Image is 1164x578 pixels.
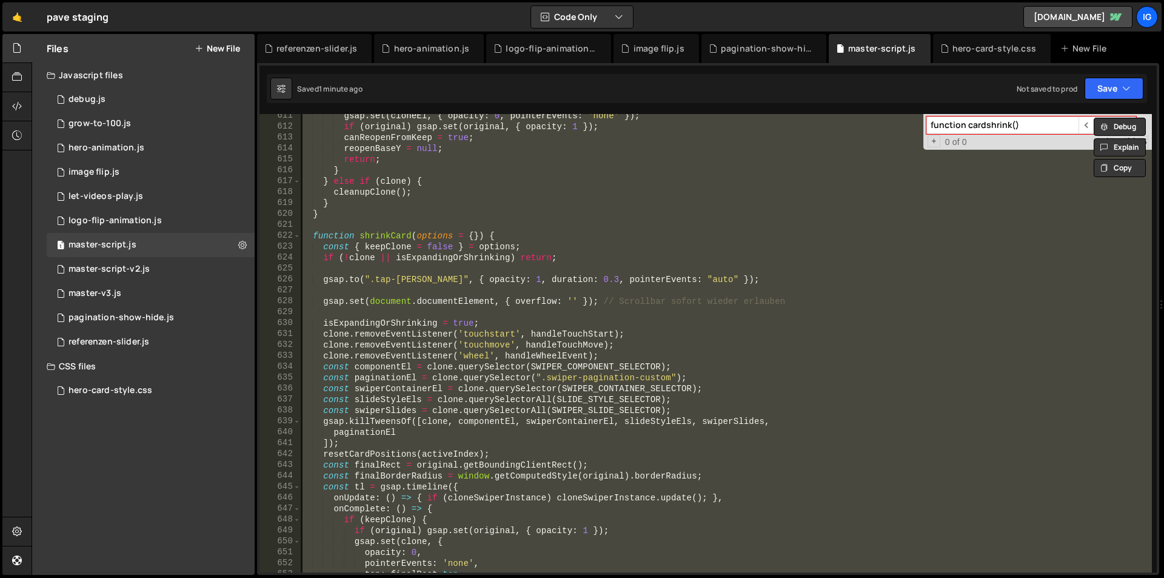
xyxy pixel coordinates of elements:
div: 628 [259,296,301,307]
div: hero-animation.js [394,42,470,55]
div: 16760/45786.js [47,233,255,257]
div: 619 [259,198,301,209]
div: 16760/46375.js [47,209,255,233]
div: pagination-show-hide.js [69,312,174,323]
div: logo-flip-animation.js [506,42,597,55]
div: master-script.js [69,240,136,250]
div: master-script.js [848,42,916,55]
div: 649 [259,525,301,536]
div: 651 [259,547,301,558]
div: 648 [259,514,301,525]
div: 618 [259,187,301,198]
a: ig [1136,6,1158,28]
div: 625 [259,263,301,274]
div: image flip.js [69,167,119,178]
div: hero-animation.js [69,143,144,153]
div: 16760/45784.css [47,378,255,403]
div: 645 [259,482,301,492]
div: 640 [259,427,301,438]
div: image flip.js [634,42,684,55]
button: New File [195,44,240,53]
div: 634 [259,361,301,372]
div: 16760/46836.js [47,184,255,209]
div: 642 [259,449,301,460]
span: 1 [57,241,64,251]
div: 632 [259,340,301,351]
div: 16760/46741.js [47,160,255,184]
button: Save [1085,78,1143,99]
div: New File [1060,42,1111,55]
div: referenzen-slider.js [276,42,357,55]
div: 641 [259,438,301,449]
div: master-v3.js [69,288,121,299]
div: 16760/45980.js [47,257,255,281]
div: 16760/46055.js [47,281,255,306]
div: 631 [259,329,301,340]
div: pave staging [47,10,109,24]
div: 624 [259,252,301,263]
div: master-script-v2.js [69,264,150,275]
div: 644 [259,471,301,482]
div: debug.js [69,94,105,105]
div: 622 [259,230,301,241]
div: 638 [259,405,301,416]
button: Code Only [531,6,633,28]
button: Debug [1094,118,1146,136]
div: 650 [259,536,301,547]
div: 633 [259,351,301,361]
div: 626 [259,274,301,285]
div: 621 [259,220,301,230]
div: CSS files [32,354,255,378]
div: 615 [259,154,301,165]
button: Explain [1094,138,1146,156]
div: 612 [259,121,301,132]
div: Javascript files [32,63,255,87]
div: 616 [259,165,301,176]
div: 614 [259,143,301,154]
div: pagination-show-hide.js [721,42,812,55]
div: referenzen-slider.js [69,337,149,348]
div: 630 [259,318,301,329]
div: 617 [259,176,301,187]
div: Not saved to prod [1017,84,1077,94]
div: 652 [259,558,301,569]
span: ​ [1079,116,1095,134]
h2: Files [47,42,69,55]
a: [DOMAIN_NAME] [1023,6,1132,28]
div: 16760/46602.js [47,87,255,112]
div: 627 [259,285,301,296]
div: 643 [259,460,301,471]
div: 611 [259,110,301,121]
div: 629 [259,307,301,318]
div: 647 [259,503,301,514]
div: Saved [297,84,363,94]
div: 613 [259,132,301,143]
div: hero-card-style.css [69,385,152,396]
div: 639 [259,416,301,427]
input: Search for [926,116,1079,134]
span: 0 of 0 [940,136,972,147]
div: 635 [259,372,301,383]
a: 🤙 [2,2,32,32]
div: let-videos-play.js [69,191,143,202]
div: 16760/47295.js [47,330,255,354]
div: 16760/46600.js [47,306,255,330]
div: hero-card-style.css [952,42,1036,55]
div: 620 [259,209,301,220]
div: 636 [259,383,301,394]
span: Toggle Replace mode [928,135,940,147]
div: 1 minute ago [319,84,363,94]
div: 16760/45785.js [47,136,255,160]
div: 623 [259,241,301,252]
button: Copy [1094,159,1146,177]
div: grow-to-100.js [69,118,131,129]
div: 646 [259,492,301,503]
div: 637 [259,394,301,405]
div: 16760/45783.js [47,112,255,136]
div: logo-flip-animation.js [69,215,162,226]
